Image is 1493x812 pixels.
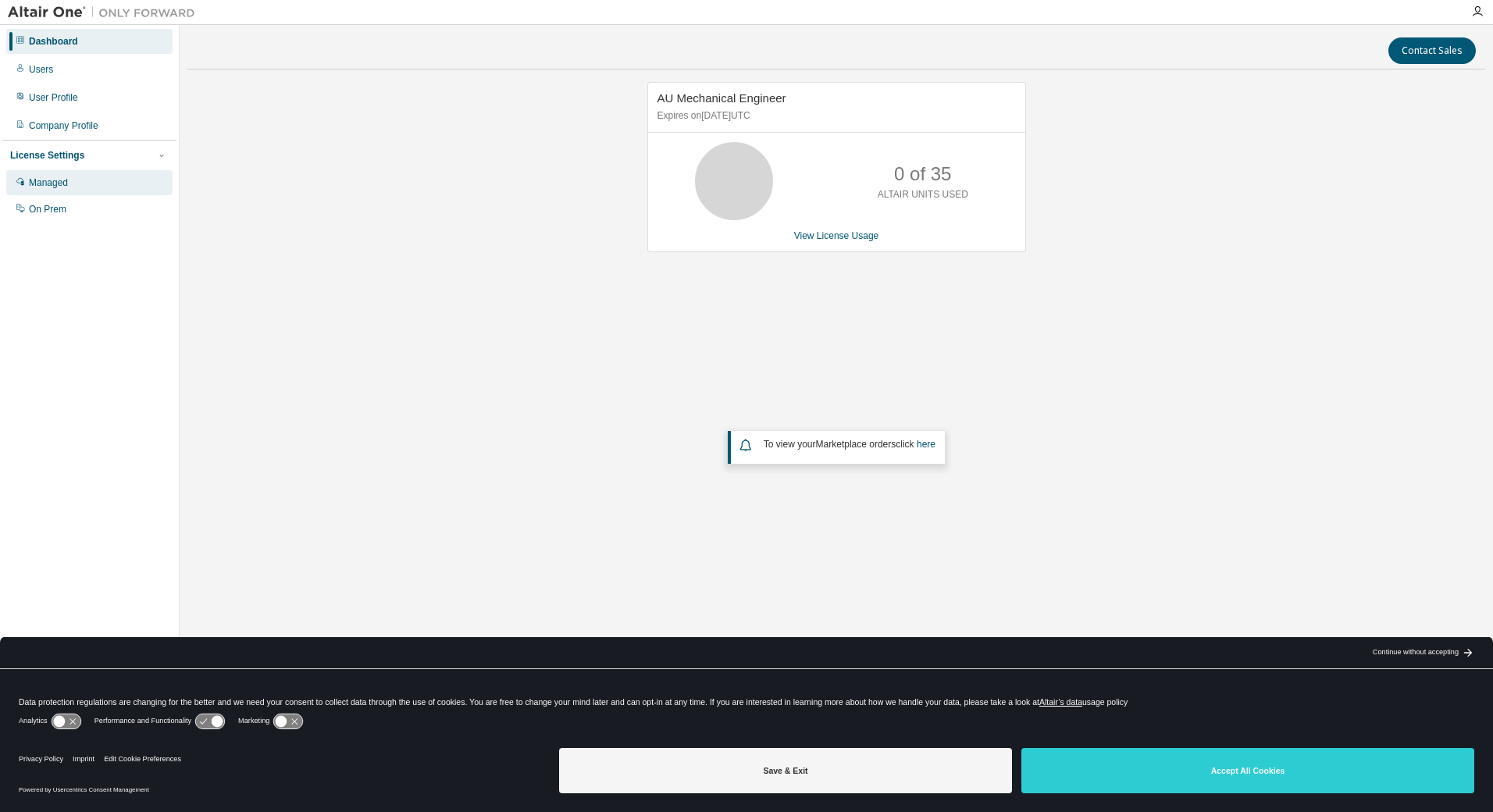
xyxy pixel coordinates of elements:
[657,109,1012,123] p: Expires on [DATE] UTC
[1388,37,1476,64] button: Contact Sales
[29,176,68,189] div: Managed
[894,161,951,187] p: 0 of 35
[29,63,53,76] div: Users
[878,188,968,201] p: ALTAIR UNITS USED
[29,203,66,215] div: On Prem
[8,5,203,20] img: Altair One
[794,230,879,241] a: View License Usage
[29,119,98,132] div: Company Profile
[29,91,78,104] div: User Profile
[10,149,84,162] div: License Settings
[764,439,935,450] span: To view your click
[816,439,896,450] em: Marketplace orders
[917,439,935,450] a: here
[29,35,78,48] div: Dashboard
[657,91,786,105] span: AU Mechanical Engineer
